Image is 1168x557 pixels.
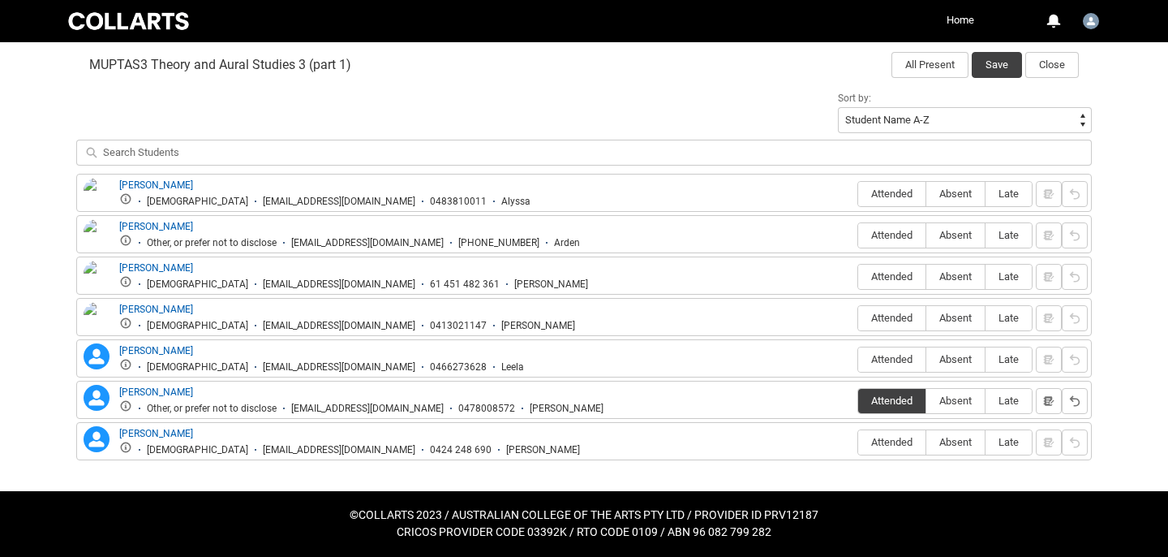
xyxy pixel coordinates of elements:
[506,444,580,456] div: [PERSON_NAME]
[291,237,444,249] div: [EMAIL_ADDRESS][DOMAIN_NAME]
[1083,13,1099,29] img: Faculty.rhart
[1062,181,1088,207] button: Reset
[263,361,415,373] div: [EMAIL_ADDRESS][DOMAIN_NAME]
[926,436,985,448] span: Absent
[530,403,603,415] div: [PERSON_NAME]
[891,52,968,78] button: All Present
[985,436,1032,448] span: Late
[926,229,985,241] span: Absent
[119,179,193,191] a: [PERSON_NAME]
[147,237,277,249] div: Other, or prefer not to disclose
[84,385,109,411] lightning-icon: Lukas Stephenson-Irving
[84,343,109,369] lightning-icon: Leela Tran
[985,270,1032,283] span: Late
[985,312,1032,324] span: Late
[1025,52,1079,78] button: Close
[263,444,415,456] div: [EMAIL_ADDRESS][DOMAIN_NAME]
[119,345,193,356] a: [PERSON_NAME]
[147,320,248,332] div: [DEMOGRAPHIC_DATA]
[119,304,193,315] a: [PERSON_NAME]
[84,261,109,308] img: Juliana Romero Torres
[263,278,415,291] div: [EMAIL_ADDRESS][DOMAIN_NAME]
[430,320,487,332] div: 0413021147
[119,386,193,398] a: [PERSON_NAME]
[76,140,1092,166] input: Search Students
[858,229,925,241] span: Attended
[430,361,487,373] div: 0466273628
[1062,430,1088,456] button: Reset
[1062,222,1088,248] button: Reset
[972,52,1022,78] button: Save
[84,178,109,214] img: Alyssa Rocca
[119,262,193,274] a: [PERSON_NAME]
[84,426,109,452] lightning-icon: Olivia Le Gal
[1062,388,1088,414] button: Reset
[430,196,487,208] div: 0483810011
[858,436,925,448] span: Attended
[119,221,193,232] a: [PERSON_NAME]
[985,395,1032,407] span: Late
[147,361,248,373] div: [DEMOGRAPHIC_DATA]
[147,444,248,456] div: [DEMOGRAPHIC_DATA]
[943,8,978,32] a: Home
[838,93,871,104] span: Sort by:
[926,395,985,407] span: Absent
[147,403,277,415] div: Other, or prefer not to disclose
[985,229,1032,241] span: Late
[926,188,985,200] span: Absent
[985,353,1032,365] span: Late
[263,320,415,332] div: [EMAIL_ADDRESS][DOMAIN_NAME]
[1062,305,1088,331] button: Reset
[926,270,985,283] span: Absent
[1079,6,1103,32] button: User Profile Faculty.rhart
[858,395,925,407] span: Attended
[501,320,575,332] div: [PERSON_NAME]
[554,237,580,249] div: Arden
[858,353,925,365] span: Attended
[147,278,248,291] div: [DEMOGRAPHIC_DATA]
[858,188,925,200] span: Attended
[263,196,415,208] div: [EMAIL_ADDRESS][DOMAIN_NAME]
[291,403,444,415] div: [EMAIL_ADDRESS][DOMAIN_NAME]
[430,278,500,291] div: 61 451 482 361
[458,403,515,415] div: 0478008572
[458,237,539,249] div: [PHONE_NUMBER]
[89,57,351,73] span: MUPTAS3 Theory and Aural Studies 3 (part 1)
[926,353,985,365] span: Absent
[926,312,985,324] span: Absent
[514,278,588,291] div: [PERSON_NAME]
[501,361,524,373] div: Leela
[1062,347,1088,373] button: Reset
[985,188,1032,200] span: Late
[119,428,193,439] a: [PERSON_NAME]
[858,270,925,283] span: Attended
[858,312,925,324] span: Attended
[1062,264,1088,290] button: Reset
[147,196,248,208] div: [DEMOGRAPHIC_DATA]
[430,444,492,456] div: 0424 248 690
[501,196,530,208] div: Alyssa
[84,302,109,349] img: Lee Dalli-Carrubba
[1036,388,1062,414] button: Notes
[84,219,109,255] img: Bailey Philpotts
